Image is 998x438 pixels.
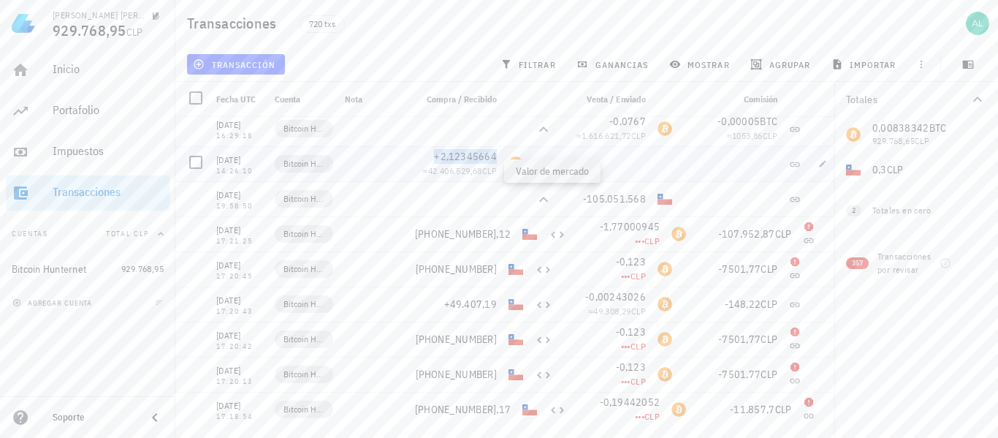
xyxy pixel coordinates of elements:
[216,399,263,413] div: [DATE]
[283,156,324,171] span: Bitcoin Hunternet
[504,159,601,183] div: Valor de mercado
[216,308,263,315] div: 17:20:43
[834,58,896,70] span: importar
[658,262,672,276] div: BTC-icon
[717,115,760,128] span: -0,00005
[216,273,263,280] div: 17:20:45
[760,115,777,128] span: BTC
[585,290,646,303] span: -0,00243026
[663,54,739,75] button: mostrar
[6,94,169,129] a: Portafolio
[658,367,672,382] div: BTC-icon
[416,368,498,381] span: [PHONE_NUMBER]
[727,130,777,141] span: ≈
[216,378,263,385] div: 17:20:13
[53,10,146,21] div: [PERSON_NAME] [PERSON_NAME]
[416,263,498,276] span: [PHONE_NUMBER]
[428,165,482,176] span: 42.406.529,68
[283,227,324,241] span: Bitcoin Hunternet
[609,115,646,128] span: -0,0767
[672,58,730,70] span: mostrar
[725,298,761,311] span: -148,22
[216,223,263,238] div: [DATE]
[635,411,644,422] span: •••
[631,130,646,141] span: CLP
[275,94,300,105] span: Cuenta
[671,402,686,417] div: BTC-icon
[763,130,777,141] span: CLP
[309,16,335,32] span: 720 txs
[508,332,523,347] div: CLP-icon
[187,12,282,35] h1: Transacciones
[283,402,324,417] span: Bitcoin Hunternet
[216,238,263,245] div: 17:21:25
[522,227,537,241] div: CLP-icon
[216,258,263,273] div: [DATE]
[216,343,263,350] div: 17:20:42
[631,306,646,317] span: CLP
[53,62,164,76] div: Inicio
[644,235,660,246] span: CLP
[6,175,169,211] a: Transacciones
[126,26,143,39] span: CLP
[6,216,169,252] button: CuentasTotal CLP
[571,54,658,75] button: ganancias
[852,205,856,216] span: 2
[522,402,537,417] div: CLP-icon
[775,227,792,241] span: CLP
[658,297,672,311] div: BTC-icon
[15,298,92,308] span: agregar cuenta
[6,135,169,170] a: Impuestos
[283,367,324,382] span: Bitcoin Hunternet
[216,203,263,210] div: 19:58:50
[427,94,497,105] span: Compra / Recibido
[621,341,631,352] span: •••
[872,204,957,217] div: Totales en cero
[825,54,905,75] button: importar
[621,271,631,282] span: •••
[283,121,324,136] span: Bitcoin Hunternet
[196,58,275,70] span: transacción
[106,229,149,238] span: Total CLP
[12,12,35,35] img: LedgiFi
[53,103,164,117] div: Portafolio
[753,58,810,70] span: agrupar
[744,54,819,75] button: agrupar
[718,368,761,381] span: -7501,77
[345,94,362,105] span: Nota
[53,144,164,158] div: Impuestos
[966,12,989,35] div: avatar
[216,167,263,175] div: 14:26:10
[600,220,660,233] span: -1,77000945
[6,252,169,287] a: Bitcoin Hunternet 929.768,95
[269,82,339,117] div: Cuenta
[503,58,556,70] span: filtrar
[761,298,777,311] span: CLP
[658,332,672,347] div: BTC-icon
[730,403,774,416] span: -11.857,7
[576,130,646,141] span: ≈
[877,250,939,276] div: Transacciones por revisar
[582,130,631,141] span: 1.616.621,72
[6,53,169,88] a: Inicio
[216,94,256,105] span: Fecha UTC
[53,185,164,199] div: Transacciones
[671,227,686,241] div: BTC-icon
[283,262,324,276] span: Bitcoin Hunternet
[846,94,969,105] div: Totales
[495,54,565,75] button: filtrar
[216,413,263,420] div: 17:18:54
[761,263,777,276] span: CLP
[283,192,324,206] span: Bitcoin Hunternet
[593,306,631,317] span: 49.308,29
[210,82,269,117] div: Fecha UTC
[558,82,652,117] div: Venta / Enviado
[616,255,647,268] span: -0,123
[631,341,646,352] span: CLP
[761,368,777,381] span: CLP
[732,130,763,141] span: 1053,86
[631,376,646,387] span: CLP
[216,363,263,378] div: [DATE]
[616,325,647,339] span: -0,123
[508,297,523,311] div: CLP-icon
